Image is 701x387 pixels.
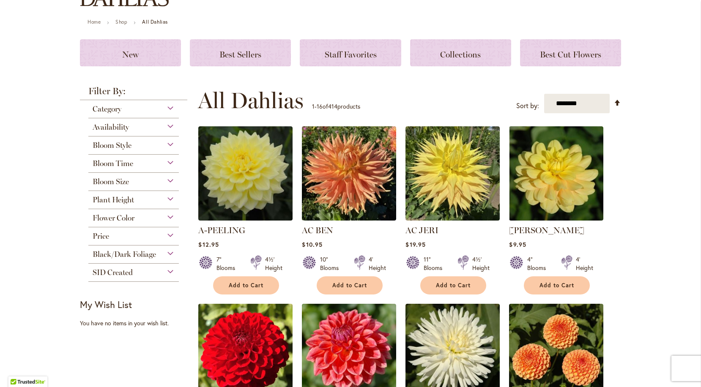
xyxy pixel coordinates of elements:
span: 16 [317,102,323,110]
span: Black/Dark Foliage [93,250,156,259]
span: Flower Color [93,213,134,223]
img: AHOY MATEY [509,126,603,221]
span: Bloom Style [93,141,131,150]
span: All Dahlias [198,88,304,113]
strong: All Dahlias [142,19,168,25]
span: Best Cut Flowers [540,49,601,60]
img: A-Peeling [198,126,293,221]
span: Collections [440,49,481,60]
a: AC JERI [405,225,438,235]
span: New [122,49,139,60]
a: AC Jeri [405,214,500,222]
img: AC Jeri [405,126,500,221]
span: Bloom Time [93,159,133,168]
div: 4½' Height [265,255,282,272]
button: Add to Cart [213,276,279,294]
span: Add to Cart [539,282,574,289]
strong: My Wish List [80,298,132,311]
a: Collections [410,39,511,66]
button: Add to Cart [420,276,486,294]
span: $12.95 [198,240,219,248]
span: $19.95 [405,240,425,248]
img: AC BEN [302,126,396,221]
a: A-PEELING [198,225,245,235]
p: - of products [312,100,360,113]
span: 414 [328,102,337,110]
div: 4" Blooms [527,255,551,272]
strong: Filter By: [80,87,187,100]
a: Staff Favorites [300,39,401,66]
span: SID Created [93,268,133,277]
div: 10" Blooms [320,255,344,272]
button: Add to Cart [524,276,590,294]
label: Sort by: [516,98,539,114]
span: 1 [312,102,315,110]
a: AC BEN [302,225,333,235]
a: Best Sellers [190,39,291,66]
a: Home [88,19,101,25]
a: AC BEN [302,214,396,222]
span: $9.95 [509,240,526,248]
div: 11" Blooms [424,255,447,272]
a: Shop [115,19,127,25]
a: AHOY MATEY [509,214,603,222]
span: Best Sellers [219,49,261,60]
span: Bloom Size [93,177,129,186]
div: You have no items in your wish list. [80,319,193,327]
span: Price [93,232,109,241]
span: Category [93,104,121,114]
div: 4½' Height [472,255,490,272]
span: Add to Cart [332,282,367,289]
button: Add to Cart [317,276,383,294]
span: Availability [93,123,129,132]
div: 4' Height [369,255,386,272]
span: $10.95 [302,240,322,248]
span: Plant Height [93,195,134,204]
a: New [80,39,181,66]
a: A-Peeling [198,214,293,222]
span: Add to Cart [436,282,471,289]
a: Best Cut Flowers [520,39,621,66]
span: Staff Favorites [325,49,377,60]
div: 7" Blooms [216,255,240,272]
iframe: Launch Accessibility Center [6,357,30,381]
div: 4' Height [576,255,593,272]
span: Add to Cart [229,282,263,289]
a: [PERSON_NAME] [509,225,584,235]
